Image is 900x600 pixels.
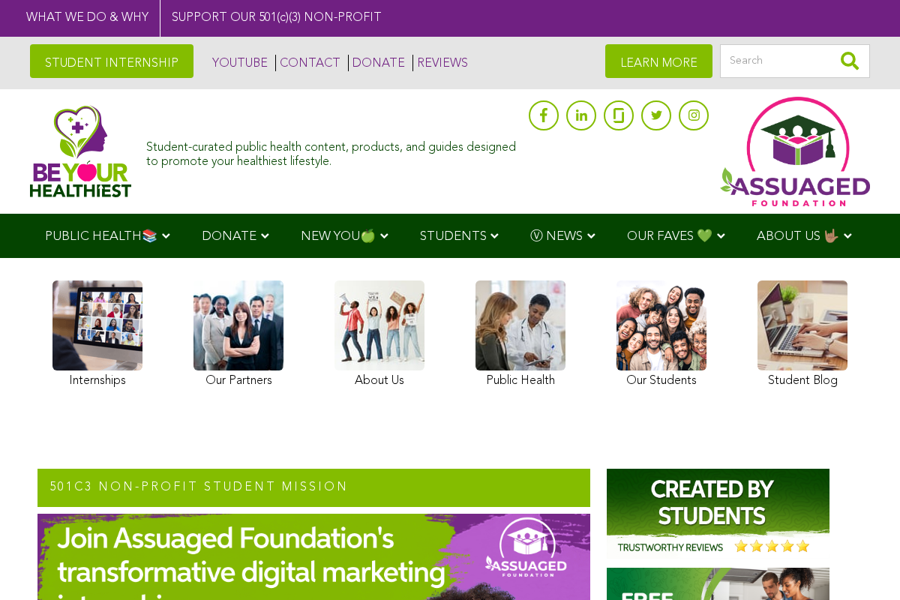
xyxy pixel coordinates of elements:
[37,469,590,508] h2: 501c3 NON-PROFIT STUDENT MISSION
[720,97,870,206] img: Assuaged App
[720,44,870,78] input: Search
[22,214,877,258] div: Navigation Menu
[607,469,829,559] img: Assuaged-Foundation-Student-Internship-Opportunity-Reviews-Mission-GIPHY-2
[348,55,405,71] a: DONATE
[45,230,157,243] span: PUBLIC HEALTH📚
[30,44,193,78] a: STUDENT INTERNSHIP
[202,230,256,243] span: DONATE
[420,230,487,243] span: STUDENTS
[146,133,521,169] div: Student-curated public health content, products, and guides designed to promote your healthiest l...
[30,105,131,197] img: Assuaged
[757,230,839,243] span: ABOUT US 🤟🏽
[627,230,712,243] span: OUR FAVES 💚
[412,55,468,71] a: REVIEWS
[613,108,624,123] img: glassdoor
[208,55,268,71] a: YOUTUBE
[301,230,376,243] span: NEW YOU🍏
[275,55,340,71] a: CONTACT
[825,528,900,600] iframe: Chat Widget
[530,230,583,243] span: Ⓥ NEWS
[605,44,712,78] a: LEARN MORE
